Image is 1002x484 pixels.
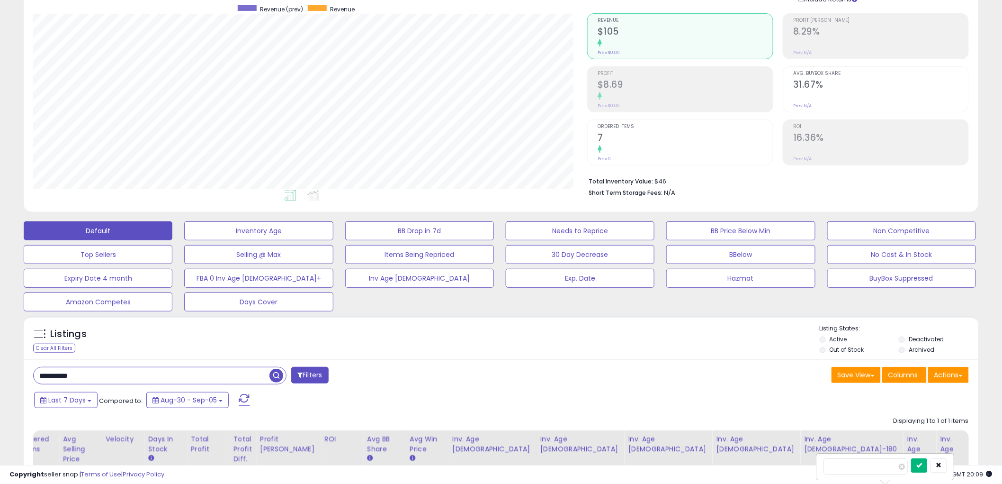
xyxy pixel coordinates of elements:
[589,189,662,197] b: Short Term Storage Fees:
[882,367,927,383] button: Columns
[952,470,993,479] span: 2025-09-13 20:09 GMT
[793,26,968,39] h2: 8.29%
[793,103,812,109] small: Prev: N/A
[506,269,654,288] button: Exp. Date
[716,434,796,454] div: Inv. Age [DEMOGRAPHIC_DATA]
[830,335,847,343] label: Active
[793,18,968,23] span: Profit [PERSON_NAME]
[506,221,654,240] button: Needs to Reprice
[24,269,172,288] button: Expiry Date 4 month
[909,346,934,354] label: Archived
[598,132,773,145] h2: 7
[598,71,773,76] span: Profit
[161,395,217,405] span: Aug-30 - Sep-05
[628,434,708,454] div: Inv. Age [DEMOGRAPHIC_DATA]
[9,470,164,479] div: seller snap | |
[148,434,183,454] div: Days In Stock
[324,434,359,444] div: ROI
[184,269,333,288] button: FBA 0 Inv Age [DEMOGRAPHIC_DATA]+
[184,292,333,311] button: Days Cover
[410,434,444,454] div: Avg Win Price
[666,221,815,240] button: BB Price Below Min
[598,18,773,23] span: Revenue
[793,79,968,92] h2: 31.67%
[793,50,812,55] small: Prev: N/A
[589,175,962,186] li: $46
[34,392,98,408] button: Last 7 Days
[793,124,968,129] span: ROI
[33,344,75,353] div: Clear All Filters
[506,245,654,264] button: 30 Day Decrease
[827,221,976,240] button: Non Competitive
[81,470,121,479] a: Terms of Use
[184,221,333,240] button: Inventory Age
[146,392,229,408] button: Aug-30 - Sep-05
[233,434,252,464] div: Total Profit Diff.
[589,177,653,185] b: Total Inventory Value:
[820,324,978,333] p: Listing States:
[452,434,532,454] div: Inv. Age [DEMOGRAPHIC_DATA]
[830,346,864,354] label: Out of Stock
[106,434,140,444] div: Velocity
[24,221,172,240] button: Default
[191,434,225,454] div: Total Profit
[123,470,164,479] a: Privacy Policy
[598,156,611,162] small: Prev: 0
[260,5,303,13] span: Revenue (prev)
[20,434,55,454] div: Ordered Items
[598,26,773,39] h2: $105
[666,245,815,264] button: BBelow
[928,367,969,383] button: Actions
[598,79,773,92] h2: $8.69
[184,245,333,264] button: Selling @ Max
[24,292,172,311] button: Amazon Competes
[598,124,773,129] span: Ordered Items
[598,50,620,55] small: Prev: $0.00
[664,188,675,197] span: N/A
[666,269,815,288] button: Hazmat
[367,434,402,454] div: Avg BB Share
[827,269,976,288] button: BuyBox Suppressed
[345,245,494,264] button: Items Being Repriced
[63,434,98,464] div: Avg Selling Price
[48,395,86,405] span: Last 7 Days
[345,269,494,288] button: Inv Age [DEMOGRAPHIC_DATA]
[909,335,944,343] label: Deactivated
[804,434,899,454] div: Inv. Age [DEMOGRAPHIC_DATA]-180
[888,370,918,380] span: Columns
[894,417,969,426] div: Displaying 1 to 1 of 1 items
[832,367,881,383] button: Save View
[291,367,328,384] button: Filters
[940,434,965,474] div: Inv. Age 271-365
[50,328,87,341] h5: Listings
[260,434,316,454] div: Profit [PERSON_NAME]
[907,434,932,474] div: Inv. Age 181-270
[99,396,143,405] span: Compared to:
[9,470,44,479] strong: Copyright
[540,434,620,454] div: Inv. Age [DEMOGRAPHIC_DATA]
[330,5,355,13] span: Revenue
[345,221,494,240] button: BB Drop in 7d
[24,245,172,264] button: Top Sellers
[827,245,976,264] button: No Cost & In Stock
[793,71,968,76] span: Avg. Buybox Share
[793,132,968,145] h2: 16.36%
[793,156,812,162] small: Prev: N/A
[598,103,620,109] small: Prev: $0.00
